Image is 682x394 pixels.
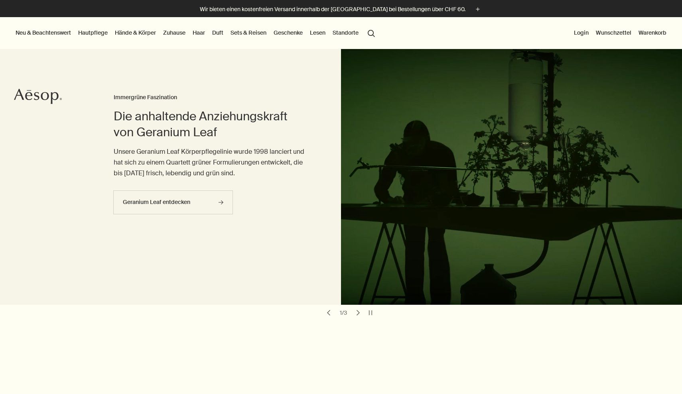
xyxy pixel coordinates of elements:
button: Menüpunkt "Suche" öffnen [364,25,378,40]
button: Login [572,27,590,38]
a: Sets & Reisen [229,27,268,38]
h2: Die anhaltende Anziehungskraft von Geranium Leaf [114,108,309,140]
button: previous slide [323,307,334,318]
button: Warenkorb [637,27,668,38]
button: Standorte [331,27,360,38]
nav: supplementary [572,17,668,49]
a: Lesen [308,27,327,38]
a: Hautpflege [77,27,109,38]
nav: primary [14,17,378,49]
a: Hände & Körper [113,27,158,38]
a: Duft [211,27,225,38]
svg: Aesop [14,88,62,104]
a: Geschenke [272,27,304,38]
a: Haar [191,27,207,38]
button: pause [365,307,376,318]
a: Zuhause [162,27,187,38]
div: 1 / 3 [337,309,349,316]
p: Unsere Geranium Leaf Körperpflegelinie wurde 1998 lanciert und hat sich zu einem Quartett grüner ... [114,146,309,179]
button: next slide [353,307,364,318]
button: Wir bieten einen kostenfreien Versand innerhalb der [GEOGRAPHIC_DATA] bei Bestellungen über CHF 60. [200,5,482,14]
h3: Immergrüne Faszination [114,93,309,102]
a: Wunschzettel [594,27,633,38]
p: Wir bieten einen kostenfreien Versand innerhalb der [GEOGRAPHIC_DATA] bei Bestellungen über CHF 60. [200,5,465,14]
a: Aesop [14,88,62,106]
button: Neu & Beachtenswert [14,27,73,38]
a: Geranium Leaf entdecken [113,190,233,214]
